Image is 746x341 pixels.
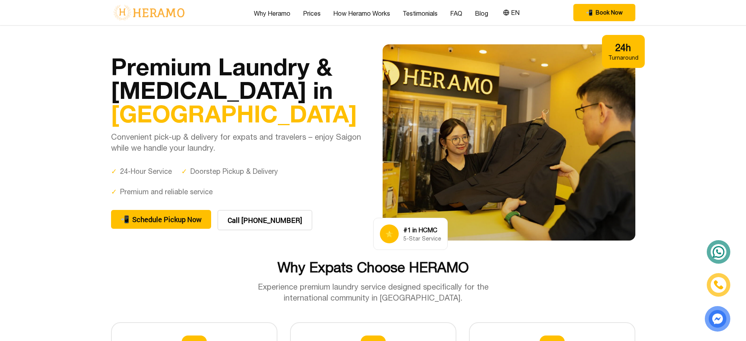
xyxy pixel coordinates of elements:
[403,9,438,18] a: Testimonials
[450,9,462,18] a: FAQ
[608,41,638,54] div: 24h
[217,210,312,230] button: Call [PHONE_NUMBER]
[111,166,172,177] div: 24-Hour Service
[303,9,321,18] a: Prices
[111,186,117,197] span: ✓
[254,9,290,18] a: Why Heramo
[181,166,187,177] span: ✓
[608,54,638,62] div: Turnaround
[241,281,505,303] p: Experience premium laundry service designed specifically for the international community in [GEOG...
[385,229,393,239] span: star
[475,9,488,18] a: Blog
[596,9,623,16] span: Book Now
[708,274,729,295] a: phone-icon
[403,235,441,243] div: 5-Star Service
[573,4,635,21] button: phone Book Now
[111,186,213,197] div: Premium and reliable service
[111,131,364,153] p: Convenient pick-up & delivery for expats and travelers – enjoy Saigon while we handle your laundry.
[586,9,593,16] span: phone
[111,4,187,21] img: logo-with-text.png
[111,99,357,128] span: [GEOGRAPHIC_DATA]
[714,281,723,289] img: phone-icon
[111,210,211,229] button: phone Schedule Pickup Now
[120,214,129,225] span: phone
[111,166,117,177] span: ✓
[403,225,441,235] div: #1 in HCMC
[333,9,390,18] a: How Heramo Works
[501,7,522,18] button: EN
[111,259,635,275] h2: Why Expats Choose HERAMO
[181,166,278,177] div: Doorstep Pickup & Delivery
[111,55,364,125] h1: Premium Laundry & [MEDICAL_DATA] in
